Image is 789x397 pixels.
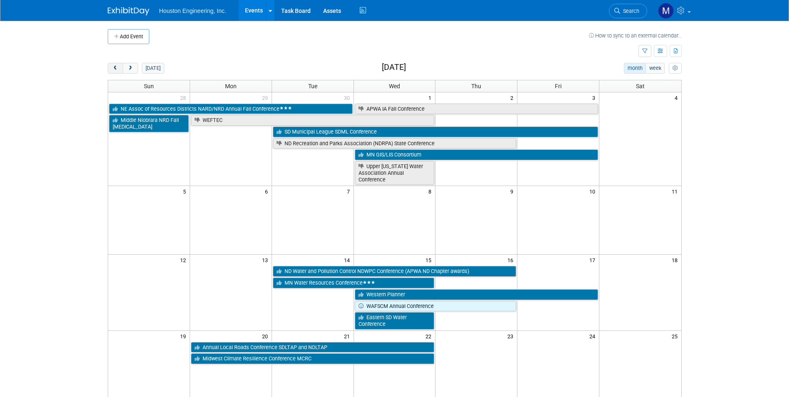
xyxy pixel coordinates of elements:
[179,92,190,103] span: 28
[123,63,138,74] button: next
[624,63,646,74] button: month
[343,255,354,265] span: 14
[609,4,647,18] a: Search
[671,331,681,341] span: 25
[355,104,599,114] a: APWA IA Fall Conference
[109,115,189,132] a: Middle Niobrara NRD Fall [MEDICAL_DATA]
[179,331,190,341] span: 19
[109,104,353,114] a: NE Assoc of Resources Districts NARD/NRD Annual Fall Conference
[273,266,517,277] a: ND Water and Pollution Control NDWPC Conference (APWA ND Chapter awards)
[471,83,481,89] span: Thu
[225,83,237,89] span: Mon
[346,186,354,196] span: 7
[589,32,682,39] a: How to sync to an external calendar...
[108,29,149,44] button: Add Event
[179,255,190,265] span: 12
[669,63,681,74] button: myCustomButton
[273,127,598,137] a: SD Municipal League SDML Conference
[389,83,400,89] span: Wed
[620,8,639,14] span: Search
[261,92,272,103] span: 29
[425,255,435,265] span: 15
[671,186,681,196] span: 11
[510,186,517,196] span: 9
[555,83,561,89] span: Fri
[355,149,599,160] a: MN GIS/LIS Consortium
[142,63,164,74] button: [DATE]
[658,3,674,19] img: Mayra Nanclares
[273,138,517,149] a: ND Recreation and Parks Association (NDRPA) State Conference
[261,255,272,265] span: 13
[191,353,435,364] a: Midwest Climate Resilience Conference MCRC
[674,92,681,103] span: 4
[673,66,678,71] i: Personalize Calendar
[507,331,517,341] span: 23
[343,92,354,103] span: 30
[591,92,599,103] span: 3
[636,83,645,89] span: Sat
[355,289,599,300] a: Western Planner
[428,186,435,196] span: 8
[589,331,599,341] span: 24
[355,301,517,312] a: WAFSCM Annual Conference
[264,186,272,196] span: 6
[191,115,435,126] a: WEFTEC
[108,7,149,15] img: ExhibitDay
[355,312,435,329] a: Eastern SD Water Conference
[343,331,354,341] span: 21
[382,63,406,72] h2: [DATE]
[507,255,517,265] span: 16
[671,255,681,265] span: 18
[308,83,317,89] span: Tue
[425,331,435,341] span: 22
[191,342,435,353] a: Annual Local Roads Conference SDLTAP and NDLTAP
[646,63,665,74] button: week
[182,186,190,196] span: 5
[108,63,123,74] button: prev
[589,255,599,265] span: 17
[428,92,435,103] span: 1
[144,83,154,89] span: Sun
[273,278,435,288] a: MN Water Resources Conference
[589,186,599,196] span: 10
[355,161,435,185] a: Upper [US_STATE] Water Association Annual Conference
[261,331,272,341] span: 20
[510,92,517,103] span: 2
[159,7,226,14] span: Houston Engineering, Inc.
